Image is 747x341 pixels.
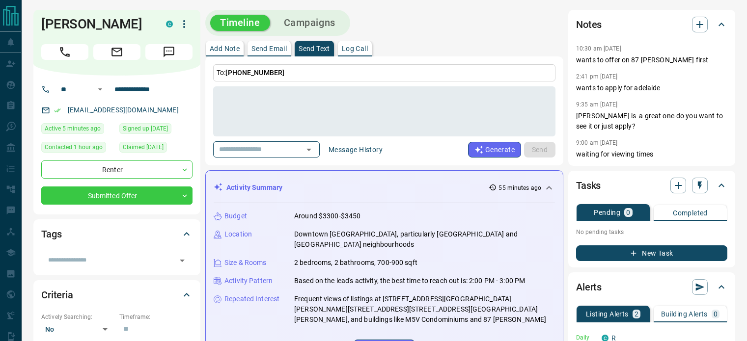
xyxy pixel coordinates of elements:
h2: Notes [576,17,602,32]
div: Notes [576,13,727,36]
p: wants to apply for adelaide [576,83,727,93]
p: 10:30 am [DATE] [576,45,621,52]
p: Based on the lead's activity, the best time to reach out is: 2:00 PM - 3:00 PM [294,276,525,286]
div: Criteria [41,283,193,307]
p: waiting for viewing times [576,149,727,159]
p: 9:35 am [DATE] [576,101,618,108]
p: Timeframe: [119,313,193,321]
p: Log Call [342,45,368,52]
h1: [PERSON_NAME] [41,16,151,32]
h2: Criteria [41,287,73,303]
span: Claimed [DATE] [123,142,164,152]
p: Downtown [GEOGRAPHIC_DATA], particularly [GEOGRAPHIC_DATA] and [GEOGRAPHIC_DATA] neighbourhoods [294,229,555,250]
p: 2 bedrooms, 2 bathrooms, 700-900 sqft [294,258,417,268]
div: condos.ca [166,21,173,27]
div: Tags [41,222,193,246]
div: Tasks [576,174,727,197]
button: Message History [323,142,388,157]
div: Mon Jul 07 2025 [119,123,193,137]
h2: Alerts [576,279,602,295]
p: Completed [673,210,708,216]
p: 0 [626,209,630,216]
div: Alerts [576,275,727,299]
p: Listing Alerts [586,311,629,317]
p: No pending tasks [576,225,727,239]
div: Submitted Offer [41,186,193,205]
a: [EMAIL_ADDRESS][DOMAIN_NAME] [68,106,179,114]
p: Send Email [251,45,287,52]
button: New Task [576,245,727,261]
button: Open [175,254,189,267]
p: Actively Searching: [41,313,114,321]
span: [PHONE_NUMBER] [225,69,284,77]
div: Fri Sep 12 2025 [41,123,114,137]
button: Open [302,143,316,157]
p: wants to offer on 87 [PERSON_NAME] first [576,55,727,65]
span: Message [145,44,193,60]
p: 2:41 pm [DATE] [576,73,618,80]
button: Open [94,83,106,95]
div: Tue Jul 08 2025 [119,142,193,156]
p: [PERSON_NAME] is a great one-do you want to see it or just apply? [576,111,727,131]
p: Location [224,229,252,239]
span: Signed up [DATE] [123,124,168,133]
div: No [41,321,114,337]
h2: Tasks [576,178,601,193]
p: Frequent views of listings at [STREET_ADDRESS][GEOGRAPHIC_DATA][PERSON_NAME][STREET_ADDRESS][STRE... [294,294,555,325]
p: Pending [594,209,620,216]
button: Timeline [210,15,270,31]
p: Activity Summary [226,183,282,193]
p: Around $3300-$3450 [294,211,360,221]
p: 9:00 am [DATE] [576,139,618,146]
p: Send Text [299,45,330,52]
p: 55 minutes ago [498,184,541,192]
p: Add Note [210,45,240,52]
div: Renter [41,160,193,179]
p: Budget [224,211,247,221]
h2: Tags [41,226,61,242]
p: 0 [714,311,718,317]
p: Repeated Interest [224,294,279,304]
p: Size & Rooms [224,258,267,268]
span: Email [93,44,140,60]
p: Building Alerts [661,311,708,317]
button: Campaigns [274,15,345,31]
span: Contacted 1 hour ago [45,142,103,152]
svg: Email Verified [54,107,61,114]
span: Call [41,44,88,60]
div: Fri Sep 12 2025 [41,142,114,156]
span: Active 5 minutes ago [45,124,101,133]
p: Activity Pattern [224,276,273,286]
button: Generate [468,142,521,157]
p: 2 [635,311,638,317]
p: To: [213,64,555,81]
div: Activity Summary55 minutes ago [214,179,555,197]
